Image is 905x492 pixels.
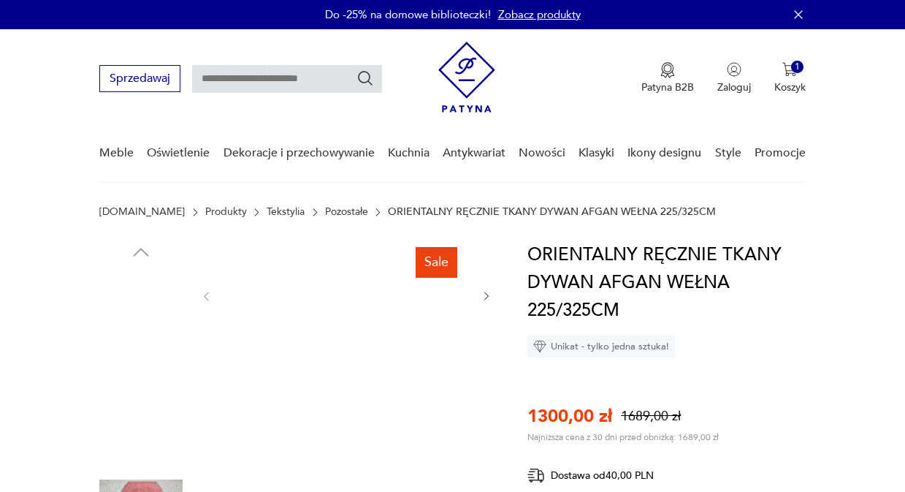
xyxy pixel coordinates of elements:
a: Oświetlenie [147,125,210,181]
img: Zdjęcie produktu ORIENTALNY RĘCZNIE TKANY DYWAN AFGAN WEŁNA 225/325CM [99,364,183,447]
a: Antykwariat [443,125,505,181]
p: 1689,00 zł [621,407,681,425]
h1: ORIENTALNY RĘCZNIE TKANY DYWAN AFGAN WEŁNA 225/325CM [527,241,810,325]
a: Klasyki [578,125,614,181]
a: Pozostałe [325,206,368,218]
img: Zdjęcie produktu ORIENTALNY RĘCZNIE TKANY DYWAN AFGAN WEŁNA 225/325CM [227,241,466,349]
a: Style [715,125,741,181]
button: Patyna B2B [641,62,694,94]
img: Ikona dostawy [527,466,545,485]
a: Ikona medaluPatyna B2B [641,62,694,94]
img: Ikonka użytkownika [727,62,741,77]
p: ORIENTALNY RĘCZNIE TKANY DYWAN AFGAN WEŁNA 225/325CM [388,206,716,218]
img: Ikona diamentu [533,340,546,353]
p: Najniższa cena z 30 dni przed obniżką: 1689,00 zł [527,431,719,443]
img: Patyna - sklep z meblami i dekoracjami vintage [438,42,495,113]
a: Meble [99,125,134,181]
div: Unikat - tylko jedna sztuka! [527,336,675,357]
p: Do -25% na domowe biblioteczki! [325,7,491,22]
a: Zobacz produkty [498,7,581,22]
a: [DOMAIN_NAME] [99,206,185,218]
a: Dekoracje i przechowywanie [224,125,375,181]
p: Patyna B2B [641,80,694,94]
p: 1300,00 zł [527,404,612,428]
button: Szukaj [356,69,374,87]
p: Zaloguj [717,80,751,94]
img: Ikona medalu [660,62,675,78]
img: Zdjęcie produktu ORIENTALNY RĘCZNIE TKANY DYWAN AFGAN WEŁNA 225/325CM [99,270,183,354]
a: Kuchnia [388,125,429,181]
button: Sprzedawaj [99,65,180,92]
a: Promocje [755,125,806,181]
img: Ikona koszyka [782,62,797,77]
a: Nowości [519,125,565,181]
p: Koszyk [774,80,806,94]
a: Ikony designu [627,125,701,181]
div: 1 [791,61,803,73]
a: Produkty [205,206,247,218]
a: Sprzedawaj [99,75,180,85]
button: 1Koszyk [774,62,806,94]
div: Dostawa od 40,00 PLN [527,466,703,485]
button: Zaloguj [717,62,751,94]
a: Tekstylia [267,206,305,218]
div: Sale [416,247,457,278]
